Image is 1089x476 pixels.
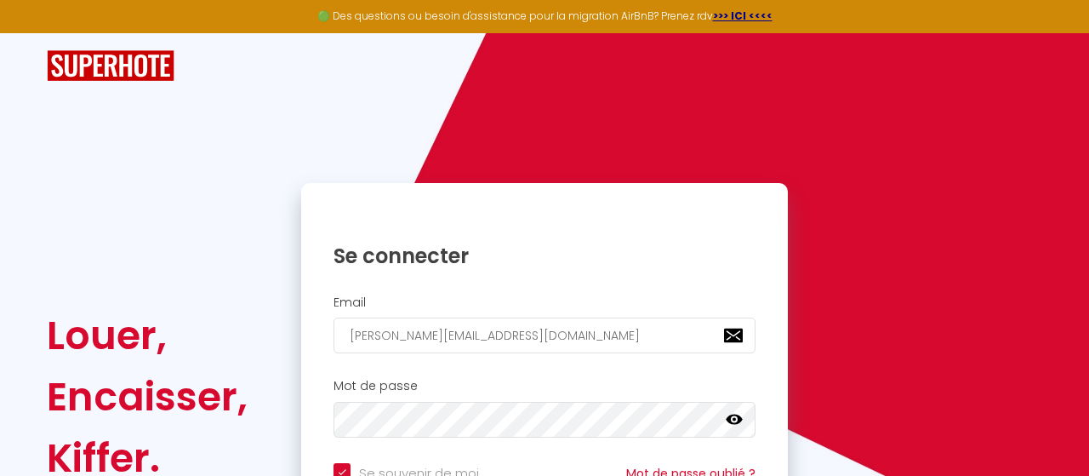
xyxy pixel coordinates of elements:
a: >>> ICI <<<< [713,9,773,23]
div: Louer, [47,305,248,366]
h2: Email [334,295,755,310]
h1: Se connecter [334,243,755,269]
img: SuperHote logo [47,50,174,82]
div: Encaisser, [47,366,248,427]
input: Ton Email [334,318,755,353]
h2: Mot de passe [334,379,755,393]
